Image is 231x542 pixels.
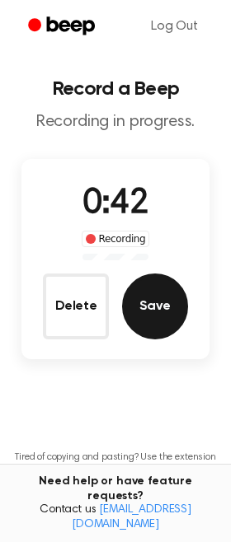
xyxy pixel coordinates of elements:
a: Beep [16,11,110,43]
a: Log Out [134,7,214,46]
span: Contact us [10,503,221,532]
a: [EMAIL_ADDRESS][DOMAIN_NAME] [72,504,191,530]
p: Tired of copying and pasting? Use the extension to automatically insert your recordings. [13,451,218,476]
div: Recording [82,231,150,247]
span: 0:42 [82,187,148,222]
button: Save Audio Record [122,273,188,339]
p: Recording in progress. [13,112,218,133]
h1: Record a Beep [13,79,218,99]
button: Delete Audio Record [43,273,109,339]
